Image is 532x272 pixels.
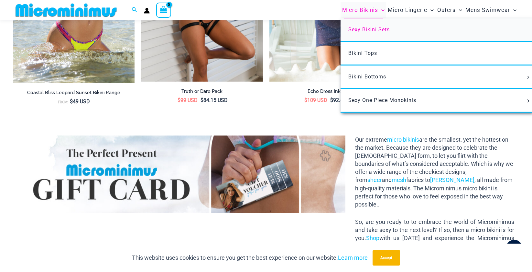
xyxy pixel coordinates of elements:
[430,176,474,183] a: [PERSON_NAME]
[304,97,307,103] span: $
[510,2,516,18] span: Menu Toggle
[156,3,171,17] a: View Shopping Cart, empty
[269,88,391,97] a: Echo Dress Ink Pack
[386,2,435,18] a: Micro LingerieMenu ToggleMenu Toggle
[525,99,532,103] span: Menu Toggle
[13,3,119,17] img: MM SHOP LOGO FLAT
[70,98,90,105] bdi: 49 USD
[392,176,406,183] a: mesh
[58,100,68,104] span: From:
[355,218,514,250] p: So, are you ready to to embrace the world of Microminimus and take sexy to the next level? If so,...
[387,136,419,143] a: micro bikinis
[342,2,378,18] span: Micro Bikinis
[132,6,137,14] a: Search icon link
[70,98,73,105] span: $
[178,97,180,103] span: $
[348,97,416,103] span: Sexy One Piece Monokinis
[330,97,357,103] bdi: 92.65 USD
[141,88,263,97] a: Truth or Dare Pack
[436,2,464,18] a: OutersMenu ToggleMenu Toggle
[465,2,510,18] span: Mens Swimwear
[144,8,150,14] a: Account icon link
[18,136,345,213] img: Gift Card Banner 1680
[355,136,514,209] p: Our extreme are the smallest, yet the hottest on the market. Because they are designed to celebra...
[330,97,333,103] span: $
[456,2,462,18] span: Menu Toggle
[373,250,400,266] button: Accept
[367,176,382,183] a: sheer
[13,90,135,96] h2: Coastal Bliss Leopard Sunset Bikini Range
[178,97,198,103] bdi: 99 USD
[304,97,327,103] bdi: 109 USD
[201,97,228,103] bdi: 84.15 USD
[525,76,532,79] span: Menu Toggle
[348,26,390,33] span: Sexy Bikini Sets
[427,2,434,18] span: Menu Toggle
[348,50,377,56] span: Bikini Tops
[378,2,385,18] span: Menu Toggle
[388,2,427,18] span: Micro Lingerie
[437,2,456,18] span: Outers
[464,2,518,18] a: Mens SwimwearMenu ToggleMenu Toggle
[141,88,263,95] h2: Truth or Dare Pack
[338,254,368,261] a: Learn more
[348,74,386,80] span: Bikini Bottoms
[341,2,386,18] a: Micro BikinisMenu ToggleMenu Toggle
[269,88,391,95] h2: Echo Dress Ink Pack
[132,253,368,263] p: This website uses cookies to ensure you get the best experience on our website.
[366,235,379,241] a: Shop
[340,1,519,19] nav: Site Navigation
[13,90,135,98] a: Coastal Bliss Leopard Sunset Bikini Range
[201,97,203,103] span: $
